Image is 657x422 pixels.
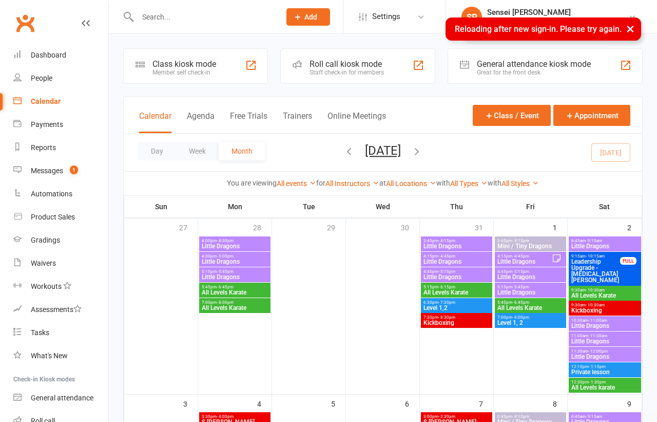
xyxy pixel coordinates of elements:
[571,334,639,338] span: 11:00am
[325,179,379,188] a: All Instructors
[304,13,317,21] span: Add
[31,352,68,360] div: What's New
[438,269,455,274] span: - 5:15pm
[331,395,345,412] div: 5
[70,166,78,174] span: 1
[571,349,639,354] span: 11:30am
[501,179,539,188] a: All Styles
[497,238,564,243] span: 3:45pm
[589,364,606,369] span: - 1:15pm
[217,285,234,289] span: - 6:45pm
[257,395,272,412] div: 4
[31,213,75,221] div: Product Sales
[327,218,345,235] div: 29
[13,298,108,321] a: Assessments
[13,321,108,344] a: Tasks
[283,111,312,133] button: Trainers
[494,196,568,217] th: Fri
[13,229,108,252] a: Gradings
[13,90,108,113] a: Calendar
[512,414,529,419] span: - 4:15pm
[227,179,277,187] strong: You are viewing
[586,254,605,259] span: - 10:15am
[553,218,567,235] div: 1
[497,269,564,274] span: 4:45pm
[372,5,400,28] span: Settings
[571,288,639,292] span: 9:30am
[588,318,607,323] span: - 11:00am
[438,285,455,289] span: - 6:15pm
[423,305,490,311] span: Level 1,2
[436,179,450,187] strong: with
[488,179,501,187] strong: with
[553,395,567,412] div: 8
[627,218,642,235] div: 2
[589,380,606,384] span: - 1:30pm
[31,282,62,290] div: Workouts
[512,269,529,274] span: - 5:15pm
[124,196,198,217] th: Sun
[13,159,108,182] a: Messages 1
[13,67,108,90] a: People
[13,252,108,275] a: Waivers
[31,143,56,152] div: Reports
[571,254,621,259] span: 9:15am
[217,254,234,259] span: - 5:00pm
[201,289,268,296] span: All Levels Karate
[475,218,493,235] div: 31
[201,238,268,243] span: 4:00pm
[438,300,455,305] span: - 7:30pm
[31,190,72,198] div: Automations
[423,320,490,326] span: Kickboxing
[31,236,60,244] div: Gradings
[201,305,268,311] span: All Levels Karate
[152,59,216,69] div: Class kiosk mode
[13,182,108,206] a: Automations
[386,179,436,188] a: All Locations
[446,17,641,41] div: Reloading after new sign-in. Please try again.
[423,414,490,419] span: 3:00pm
[586,238,602,243] span: - 9:15am
[512,315,529,320] span: - 8:00pm
[201,269,268,274] span: 5:15pm
[512,238,529,243] span: - 4:15pm
[31,74,52,82] div: People
[31,259,56,267] div: Waivers
[571,384,639,391] span: All Levels karate
[586,288,605,292] span: - 10:30am
[571,292,639,299] span: All Levels Karate
[176,142,219,160] button: Week
[512,300,529,305] span: - 6:45pm
[497,274,564,280] span: Little Dragons
[134,10,273,24] input: Search...
[423,289,490,296] span: All Levels Karate
[497,289,564,296] span: Little Dragons
[438,238,455,243] span: - 4:15pm
[201,285,268,289] span: 5:45pm
[571,369,639,375] span: Private lesson
[571,364,639,369] span: 12:15pm
[571,318,639,323] span: 10:30am
[571,303,639,307] span: 9:30am
[497,285,564,289] span: 5:15pm
[588,349,608,354] span: - 12:00pm
[479,395,493,412] div: 7
[253,218,272,235] div: 28
[230,111,267,133] button: Free Trials
[423,300,490,305] span: 6:30pm
[571,414,639,419] span: 8:45am
[477,59,591,69] div: General attendance kiosk mode
[571,380,639,384] span: 12:30pm
[217,269,234,274] span: - 5:45pm
[568,196,642,217] th: Sat
[586,414,602,419] span: - 9:15am
[217,300,234,305] span: - 8:00pm
[423,259,490,265] span: Little Dragons
[286,8,330,26] button: Add
[423,274,490,280] span: Little Dragons
[198,196,272,217] th: Mon
[31,51,66,59] div: Dashboard
[401,218,419,235] div: 30
[512,254,529,259] span: - 4:45pm
[201,300,268,305] span: 7:00pm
